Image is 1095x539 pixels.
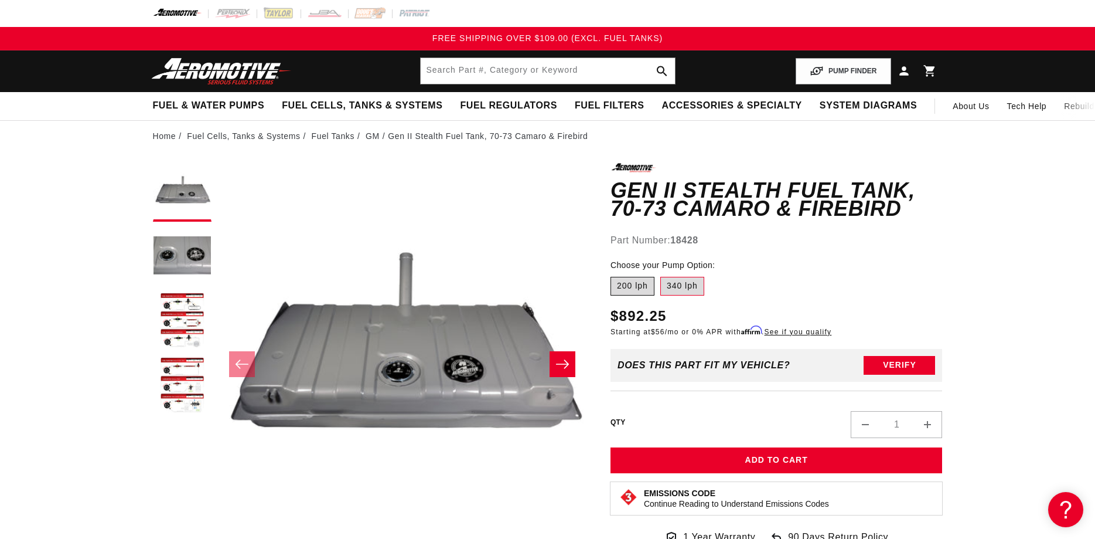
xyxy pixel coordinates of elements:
img: Emissions code [619,488,638,507]
p: Continue Reading to Understand Emissions Codes [644,499,829,509]
span: Fuel Filters [575,100,644,112]
span: Fuel & Water Pumps [153,100,265,112]
strong: 18428 [670,235,698,245]
li: Gen II Stealth Fuel Tank, 70-73 Camaro & Firebird [388,130,588,143]
summary: Accessories & Specialty [653,92,811,120]
nav: breadcrumbs [153,130,943,143]
summary: Tech Help [998,92,1056,120]
h1: Gen II Stealth Fuel Tank, 70-73 Camaro & Firebird [610,181,943,218]
summary: Fuel Regulators [451,92,565,120]
a: About Us [944,92,998,120]
input: Search by Part Number, Category or Keyword [421,58,675,84]
div: Does This part fit My vehicle? [618,360,790,371]
button: Load image 4 in gallery view [153,357,212,415]
button: Verify [864,356,935,375]
span: About Us [953,101,989,111]
p: Starting at /mo or 0% APR with . [610,327,831,337]
button: Load image 2 in gallery view [153,228,212,286]
legend: Choose your Pump Option: [610,259,716,272]
span: Fuel Cells, Tanks & Systems [282,100,442,112]
label: 340 lph [660,277,704,296]
span: Fuel Regulators [460,100,557,112]
button: Add to Cart [610,448,943,474]
span: FREE SHIPPING OVER $109.00 (EXCL. FUEL TANKS) [432,33,663,43]
span: Tech Help [1007,100,1047,113]
a: GM [366,130,380,143]
button: Slide left [229,351,255,377]
span: $892.25 [610,306,667,327]
label: QTY [610,418,626,428]
button: Slide right [550,351,575,377]
li: Fuel Cells, Tanks & Systems [187,130,309,143]
button: Load image 3 in gallery view [153,292,212,351]
span: $56 [651,328,665,336]
button: search button [649,58,675,84]
span: Affirm [741,326,762,335]
summary: Fuel & Water Pumps [144,92,274,120]
summary: Fuel Filters [566,92,653,120]
button: PUMP FINDER [796,58,891,84]
span: System Diagrams [820,100,917,112]
span: Accessories & Specialty [662,100,802,112]
img: Aeromotive [148,57,295,85]
summary: System Diagrams [811,92,926,120]
a: Home [153,130,176,143]
button: Emissions CodeContinue Reading to Understand Emissions Codes [644,488,829,509]
strong: Emissions Code [644,489,715,498]
div: Part Number: [610,233,943,248]
label: 200 lph [610,277,654,296]
a: Fuel Tanks [312,130,354,143]
button: Load image 1 in gallery view [153,163,212,222]
summary: Fuel Cells, Tanks & Systems [273,92,451,120]
a: See if you qualify - Learn more about Affirm Financing (opens in modal) [765,328,832,336]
